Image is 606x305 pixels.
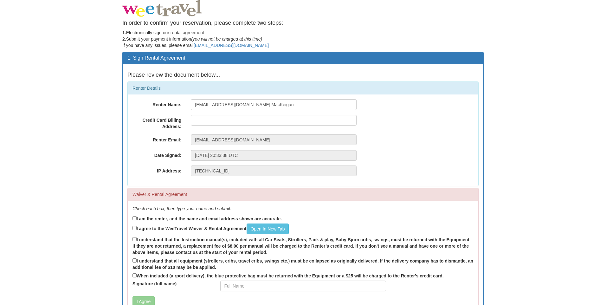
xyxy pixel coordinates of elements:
input: When included (airport delivery), the blue protective bag must be returned with the Equipment or ... [132,273,137,277]
input: I understand that all equipment (strollers, cribs, travel cribs, swings etc.) must be collapsed a... [132,258,137,263]
input: I understand that the Instruction manual(s), included with all Car Seats, Strollers, Pack & play,... [132,237,137,241]
input: I agree to the WeeTravel Waiver & Rental AgreementOpen In New Tab [132,226,137,230]
label: Renter Name: [128,99,186,108]
em: (you will not be charged at this time) [191,36,262,42]
h4: Please review the document below... [127,72,479,78]
div: Waiver & Rental Agreement [128,188,478,201]
label: Credit Card Billing Address: [128,115,186,130]
label: IP Address: [128,165,186,174]
a: Open In New Tab [247,224,289,234]
label: Renter Email: [128,134,186,143]
input: I am the renter, and the name and email address shown are accurate. [132,216,137,220]
label: Signature (full name) [128,281,216,287]
label: Date Signed: [128,150,186,159]
label: When included (airport delivery), the blue protective bag must be returned with the Equipment or ... [132,272,444,279]
em: Check each box, then type your name and submit: [132,206,231,211]
label: I understand that all equipment (strollers, cribs, travel cribs, swings etc.) must be collapsed a... [132,257,474,270]
label: I agree to the WeeTravel Waiver & Rental Agreement [132,224,289,234]
a: [EMAIL_ADDRESS][DOMAIN_NAME] [194,43,269,48]
label: I understand that the Instruction manual(s), included with all Car Seats, Strollers, Pack & play,... [132,236,474,256]
strong: 2. [122,36,126,42]
strong: 1. [122,30,126,35]
input: Full Name [220,281,386,291]
h3: 1. Sign Rental Agreement [127,55,479,61]
h4: In order to confirm your reservation, please complete two steps: [122,20,484,26]
label: I am the renter, and the name and email address shown are accurate. [132,215,282,222]
p: Electronically sign our rental agreement Submit your payment information If you have any issues, ... [122,29,484,49]
div: Renter Details [128,82,478,94]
